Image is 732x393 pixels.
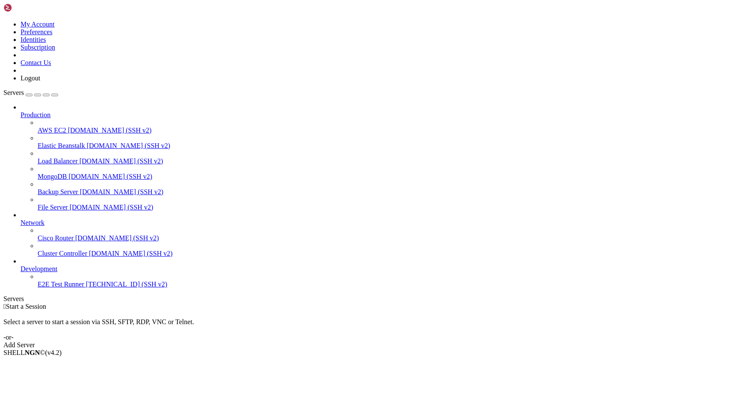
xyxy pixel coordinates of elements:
[70,204,153,211] span: [DOMAIN_NAME] (SSH v2)
[89,250,173,257] span: [DOMAIN_NAME] (SSH v2)
[38,165,729,180] li: MongoDB [DOMAIN_NAME] (SSH v2)
[38,204,68,211] span: File Server
[38,127,66,134] span: AWS EC2
[3,89,24,96] span: Servers
[38,142,729,150] a: Elastic Beanstalk [DOMAIN_NAME] (SSH v2)
[38,150,729,165] li: Load Balancer [DOMAIN_NAME] (SSH v2)
[38,234,74,242] span: Cisco Router
[21,265,57,272] span: Development
[68,173,152,180] span: [DOMAIN_NAME] (SSH v2)
[3,349,62,356] span: SHELL ©
[21,111,50,118] span: Production
[3,341,729,349] div: Add Server
[38,127,729,134] a: AWS EC2 [DOMAIN_NAME] (SSH v2)
[68,127,152,134] span: [DOMAIN_NAME] (SSH v2)
[21,21,55,28] a: My Account
[3,3,53,12] img: Shellngn
[38,180,729,196] li: Backup Server [DOMAIN_NAME] (SSH v2)
[21,74,40,82] a: Logout
[21,111,729,119] a: Production
[45,349,62,356] span: 4.2.0
[38,119,729,134] li: AWS EC2 [DOMAIN_NAME] (SSH v2)
[38,250,729,257] a: Cluster Controller [DOMAIN_NAME] (SSH v2)
[21,44,55,51] a: Subscription
[38,196,729,211] li: File Server [DOMAIN_NAME] (SSH v2)
[38,134,729,150] li: Elastic Beanstalk [DOMAIN_NAME] (SSH v2)
[3,310,729,341] div: Select a server to start a session via SSH, SFTP, RDP, VNC or Telnet. -or-
[3,295,729,303] div: Servers
[75,234,159,242] span: [DOMAIN_NAME] (SSH v2)
[21,59,51,66] a: Contact Us
[38,242,729,257] li: Cluster Controller [DOMAIN_NAME] (SSH v2)
[38,173,729,180] a: MongoDB [DOMAIN_NAME] (SSH v2)
[21,219,729,227] a: Network
[80,188,164,195] span: [DOMAIN_NAME] (SSH v2)
[38,234,729,242] a: Cisco Router [DOMAIN_NAME] (SSH v2)
[21,36,46,43] a: Identities
[38,188,729,196] a: Backup Server [DOMAIN_NAME] (SSH v2)
[38,204,729,211] a: File Server [DOMAIN_NAME] (SSH v2)
[38,157,729,165] a: Load Balancer [DOMAIN_NAME] (SSH v2)
[38,227,729,242] li: Cisco Router [DOMAIN_NAME] (SSH v2)
[38,281,729,288] a: E2E Test Runner [TECHNICAL_ID] (SSH v2)
[38,157,78,165] span: Load Balancer
[38,250,87,257] span: Cluster Controller
[21,219,44,226] span: Network
[38,142,85,149] span: Elastic Beanstalk
[80,157,163,165] span: [DOMAIN_NAME] (SSH v2)
[38,273,729,288] li: E2E Test Runner [TECHNICAL_ID] (SSH v2)
[86,281,167,288] span: [TECHNICAL_ID] (SSH v2)
[21,103,729,211] li: Production
[21,28,53,35] a: Preferences
[21,257,729,288] li: Development
[38,188,78,195] span: Backup Server
[38,173,67,180] span: MongoDB
[6,303,46,310] span: Start a Session
[21,265,729,273] a: Development
[38,281,84,288] span: E2E Test Runner
[25,349,40,356] b: NGN
[3,89,58,96] a: Servers
[3,303,6,310] span: 
[87,142,171,149] span: [DOMAIN_NAME] (SSH v2)
[21,211,729,257] li: Network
